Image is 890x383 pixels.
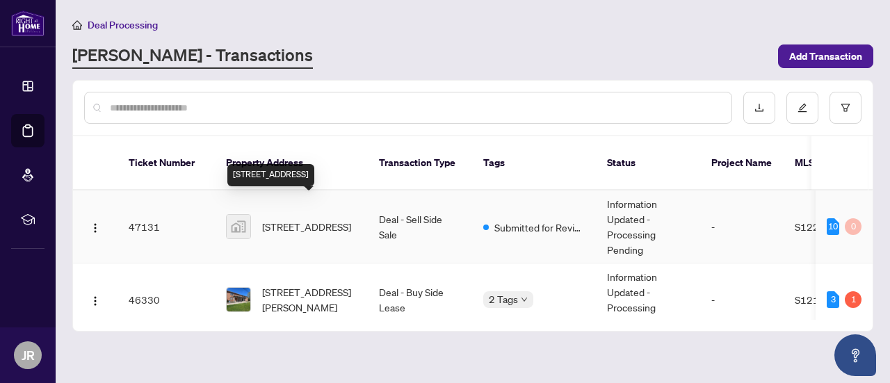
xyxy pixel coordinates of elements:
[789,45,862,67] span: Add Transaction
[596,190,700,263] td: Information Updated - Processing Pending
[368,190,472,263] td: Deal - Sell Side Sale
[596,263,700,336] td: Information Updated - Processing Pending
[700,190,784,263] td: -
[118,263,215,336] td: 46330
[795,220,850,233] span: S12244346
[262,219,351,234] span: [STREET_ADDRESS]
[494,220,585,235] span: Submitted for Review
[596,136,700,190] th: Status
[472,136,596,190] th: Tags
[84,215,106,238] button: Logo
[784,136,867,190] th: MLS #
[834,334,876,376] button: Open asap
[778,44,873,68] button: Add Transaction
[754,103,764,113] span: download
[22,345,35,365] span: JR
[11,10,44,36] img: logo
[72,44,313,69] a: [PERSON_NAME] - Transactions
[215,136,368,190] th: Property Address
[227,215,250,238] img: thumbnail-img
[786,92,818,124] button: edit
[521,296,528,303] span: down
[845,291,861,308] div: 1
[830,92,861,124] button: filter
[90,295,101,307] img: Logo
[118,136,215,190] th: Ticket Number
[743,92,775,124] button: download
[841,103,850,113] span: filter
[88,19,158,31] span: Deal Processing
[368,263,472,336] td: Deal - Buy Side Lease
[90,222,101,234] img: Logo
[798,103,807,113] span: edit
[227,288,250,311] img: thumbnail-img
[489,291,518,307] span: 2 Tags
[262,284,357,315] span: [STREET_ADDRESS][PERSON_NAME]
[118,190,215,263] td: 47131
[827,218,839,235] div: 10
[845,218,861,235] div: 0
[795,293,850,306] span: S12163028
[700,263,784,336] td: -
[827,291,839,308] div: 3
[72,20,82,30] span: home
[700,136,784,190] th: Project Name
[227,164,314,186] div: [STREET_ADDRESS]
[84,288,106,311] button: Logo
[368,136,472,190] th: Transaction Type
